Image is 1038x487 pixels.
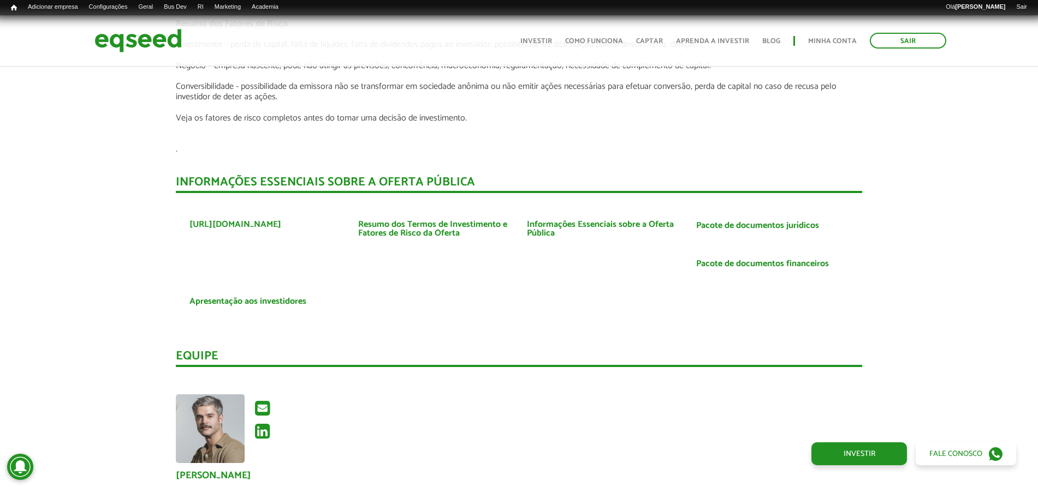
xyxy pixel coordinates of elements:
[176,471,251,480] a: [PERSON_NAME]
[189,220,281,229] a: [URL][DOMAIN_NAME]
[192,3,209,11] a: RI
[358,220,511,238] a: Resumo dos Termos de Investimento e Fatores de Risco da Oferta
[916,442,1016,465] a: Fale conosco
[870,33,946,49] a: Sair
[22,3,84,11] a: Adicionar empresa
[696,260,829,268] a: Pacote de documentos financeiros
[808,38,857,45] a: Minha conta
[189,297,306,306] a: Apresentação aos investidores
[176,113,862,123] p: Veja os fatores de risco completos antes do tomar uma decisão de investimento.
[5,3,22,13] a: Início
[11,4,17,11] span: Início
[176,350,862,367] div: Equipe
[565,38,623,45] a: Como funciona
[158,3,192,11] a: Bus Dev
[527,220,679,238] a: Informações Essenciais sobre a Oferta Pública
[176,61,862,71] p: Negócio – empresa nascente, pode não atingir as previsões, concorrência, macroeconomia, regulamen...
[762,38,780,45] a: Blog
[940,3,1011,11] a: Olá[PERSON_NAME]
[94,26,182,55] img: EqSeed
[133,3,158,11] a: Geral
[955,3,1005,10] strong: [PERSON_NAME]
[176,81,862,102] p: Conversibilidade - possibilidade da emissora não se transformar em sociedade anônima ou não emiti...
[84,3,133,11] a: Configurações
[636,38,663,45] a: Captar
[209,3,246,11] a: Marketing
[176,144,862,154] p: .
[246,3,284,11] a: Academia
[176,176,862,193] div: INFORMAÇÕES ESSENCIAIS SOBRE A OFERTA PÚBLICA
[1011,3,1033,11] a: Sair
[811,442,907,465] a: Investir
[696,221,819,230] a: Pacote de documentos jurídicos
[176,394,245,463] img: Foto de Gentil Nascimento
[176,394,245,463] a: Ver perfil do usuário.
[676,38,749,45] a: Aprenda a investir
[520,38,552,45] a: Investir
